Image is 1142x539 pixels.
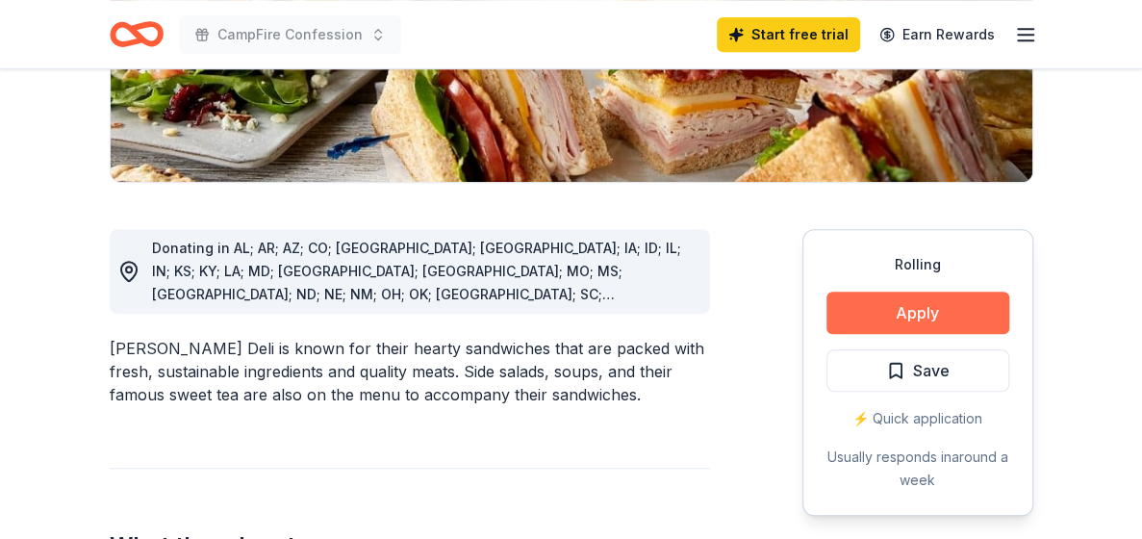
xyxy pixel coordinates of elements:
div: ⚡️ Quick application [826,407,1009,430]
a: Earn Rewards [868,17,1006,52]
span: Save [913,358,950,383]
div: Usually responds in around a week [826,446,1009,492]
div: [PERSON_NAME] Deli is known for their hearty sandwiches that are packed with fresh, sustainable i... [110,337,710,406]
div: Rolling [826,253,1009,276]
button: Save [826,349,1009,392]
a: Start free trial [717,17,860,52]
button: CampFire Confession [179,15,401,54]
a: Home [110,12,164,57]
span: Donating in AL; AR; AZ; CO; [GEOGRAPHIC_DATA]; [GEOGRAPHIC_DATA]; IA; ID; IL; IN; KS; KY; LA; MD;... [152,240,681,325]
button: Apply [826,292,1009,334]
span: CampFire Confession [217,23,363,46]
